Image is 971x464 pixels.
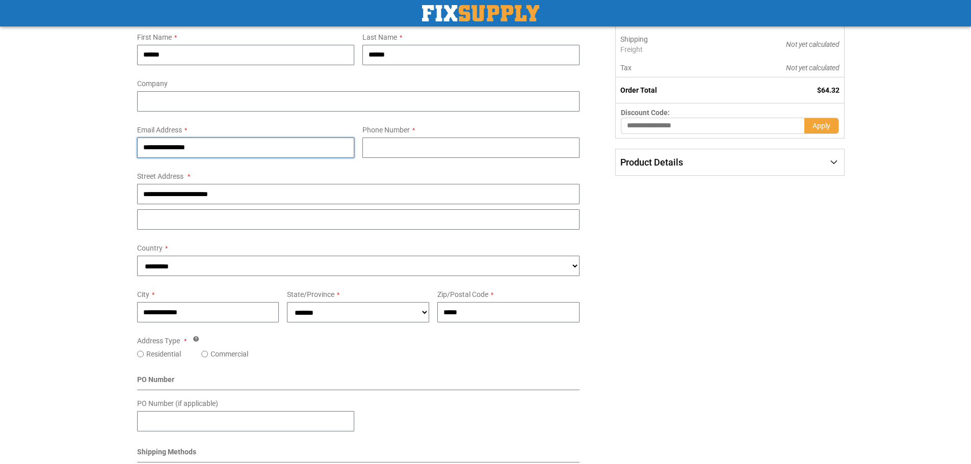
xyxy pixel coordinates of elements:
[137,290,149,298] span: City
[422,5,539,21] a: store logo
[137,447,580,462] div: Shipping Methods
[137,399,218,407] span: PO Number (if applicable)
[137,337,180,345] span: Address Type
[422,5,539,21] img: Fix Industrial Supply
[616,59,717,77] th: Tax
[362,33,397,41] span: Last Name
[620,157,683,168] span: Product Details
[137,172,183,180] span: Street Address
[817,86,839,94] span: $64.32
[287,290,334,298] span: State/Province
[437,290,488,298] span: Zip/Postal Code
[137,244,163,252] span: Country
[137,126,182,134] span: Email Address
[786,64,839,72] span: Not yet calculated
[620,44,712,54] span: Freight
[211,349,248,359] label: Commercial
[804,118,839,134] button: Apply
[362,126,410,134] span: Phone Number
[146,349,181,359] label: Residential
[620,86,657,94] strong: Order Total
[137,79,168,88] span: Company
[621,108,670,117] span: Discount Code:
[137,374,580,390] div: PO Number
[812,122,830,130] span: Apply
[137,33,172,41] span: First Name
[620,35,648,43] span: Shipping
[786,40,839,48] span: Not yet calculated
